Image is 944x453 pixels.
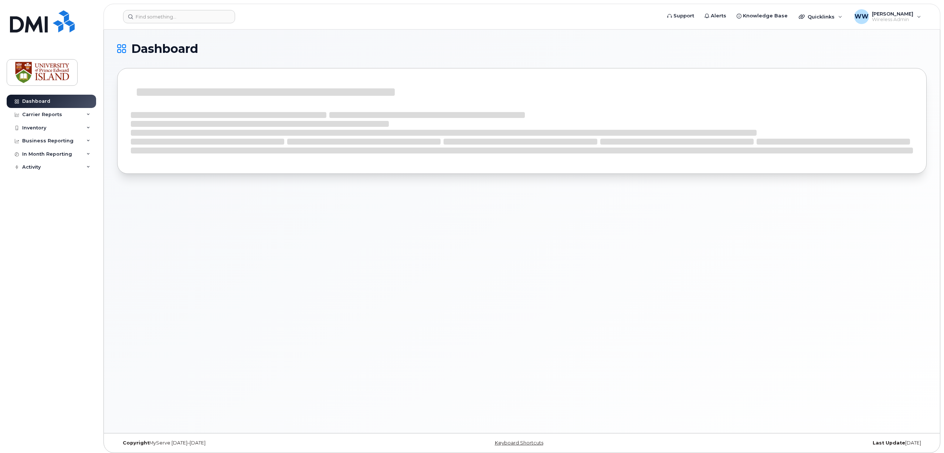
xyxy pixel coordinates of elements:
a: Keyboard Shortcuts [495,440,543,446]
div: MyServe [DATE]–[DATE] [117,440,387,446]
strong: Last Update [873,440,905,446]
div: [DATE] [657,440,927,446]
strong: Copyright [123,440,149,446]
span: Dashboard [131,43,198,54]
